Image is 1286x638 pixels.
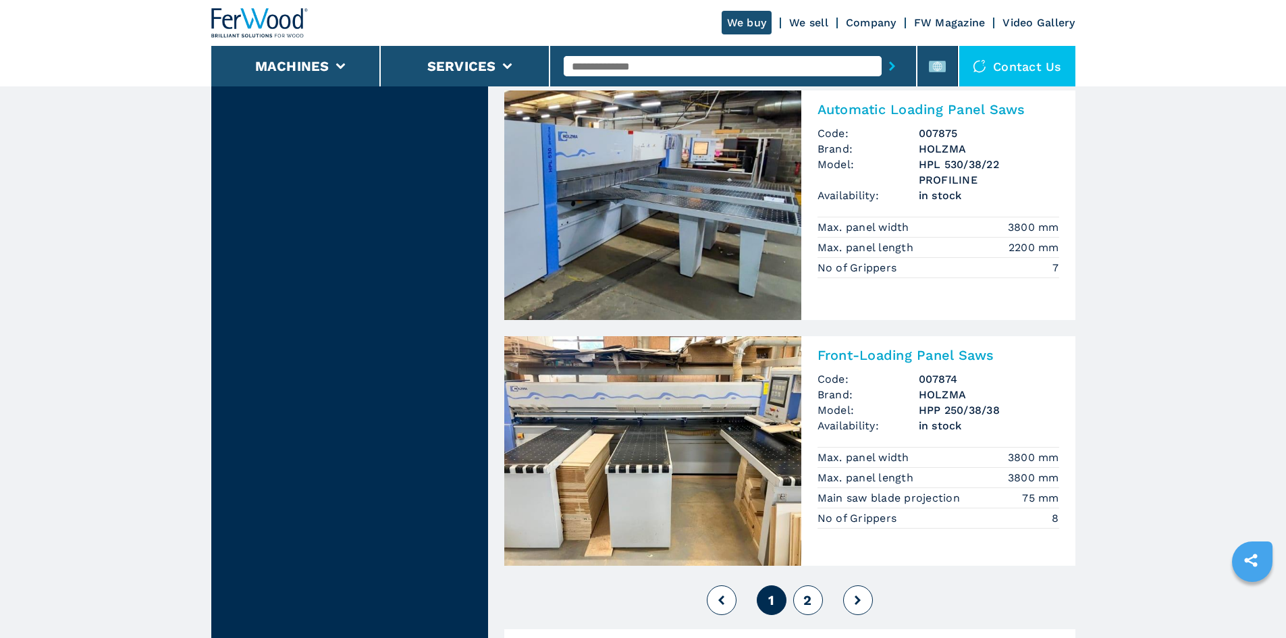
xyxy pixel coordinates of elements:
[1002,16,1075,29] a: Video Gallery
[818,371,919,387] span: Code:
[818,188,919,203] span: Availability:
[919,141,1059,157] h3: HOLZMA
[919,402,1059,418] h3: HPP 250/38/38
[818,418,919,433] span: Availability:
[757,585,786,615] button: 1
[818,402,919,418] span: Model:
[722,11,772,34] a: We buy
[1009,240,1059,255] em: 2200 mm
[919,126,1059,141] h3: 007875
[768,592,774,608] span: 1
[789,16,828,29] a: We sell
[919,157,1059,188] h3: HPL 530/38/22 PROFILINE
[818,220,913,235] p: Max. panel width
[818,101,1059,117] h2: Automatic Loading Panel Saws
[1022,490,1059,506] em: 75 mm
[882,51,903,82] button: submit-button
[427,58,496,74] button: Services
[803,592,811,608] span: 2
[1229,577,1276,628] iframe: Chat
[818,157,919,188] span: Model:
[818,240,917,255] p: Max. panel length
[818,141,919,157] span: Brand:
[793,585,823,615] button: 2
[1008,219,1059,235] em: 3800 mm
[919,387,1059,402] h3: HOLZMA
[504,336,1075,566] a: Front-Loading Panel Saws HOLZMA HPP 250/38/38Front-Loading Panel SawsCode:007874Brand:HOLZMAModel...
[818,511,901,526] p: No of Grippers
[818,126,919,141] span: Code:
[818,491,964,506] p: Main saw blade projection
[818,347,1059,363] h2: Front-Loading Panel Saws
[973,59,986,73] img: Contact us
[1008,470,1059,485] em: 3800 mm
[818,387,919,402] span: Brand:
[919,188,1059,203] span: in stock
[504,90,801,320] img: Automatic Loading Panel Saws HOLZMA HPL 530/38/22 PROFILINE
[211,8,309,38] img: Ferwood
[914,16,986,29] a: FW Magazine
[1234,543,1268,577] a: sharethis
[504,90,1075,320] a: Automatic Loading Panel Saws HOLZMA HPL 530/38/22 PROFILINEAutomatic Loading Panel SawsCode:00787...
[818,450,913,465] p: Max. panel width
[1008,450,1059,465] em: 3800 mm
[1052,260,1059,275] em: 7
[818,471,917,485] p: Max. panel length
[846,16,896,29] a: Company
[959,46,1075,86] div: Contact us
[919,371,1059,387] h3: 007874
[504,336,801,566] img: Front-Loading Panel Saws HOLZMA HPP 250/38/38
[818,261,901,275] p: No of Grippers
[919,418,1059,433] span: in stock
[1052,510,1059,526] em: 8
[255,58,329,74] button: Machines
